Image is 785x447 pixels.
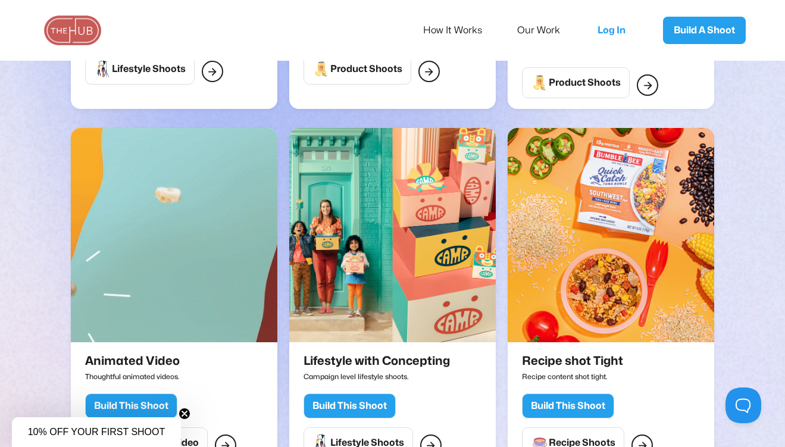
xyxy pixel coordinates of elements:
[112,63,186,75] div: Lifestyle Shoots
[202,61,223,82] a: 
[304,390,396,418] a: Build This Shoot
[517,18,576,43] a: Our Work
[304,368,455,385] p: Campaign level lifestyle shoots.
[522,368,628,385] p: Recipe content shot tight.
[508,128,714,354] a: Recipe shot Tight
[637,74,658,96] a: 
[330,63,402,75] div: Product Shoots
[522,390,614,418] a: Build This Shoot
[85,368,185,385] p: Thoughtful animated videos.
[12,417,181,447] div: 10% OFF YOUR FIRST SHOOTClose teaser
[531,74,549,92] img: Product Shoots
[85,354,180,368] h2: Animated Video
[94,60,112,78] img: Lifestyle Shoots
[508,128,714,342] img: Recipe shot Tight
[418,61,440,82] a: 
[312,400,387,412] div: Build This Shoot
[179,408,190,420] button: Close teaser
[208,64,217,79] div: 
[423,18,498,43] a: How It Works
[94,400,168,412] div: Build This Shoot
[85,390,177,418] a: Build This Shoot
[725,387,761,423] iframe: Toggle Customer Support
[312,60,330,78] img: Product Shoots
[71,128,277,342] img: Animated Video
[586,11,645,50] a: Log In
[71,128,277,354] a: Animated Video
[663,17,746,44] a: Build A Shoot
[531,400,605,412] div: Build This Shoot
[549,77,621,89] div: Product Shoots
[28,427,165,437] span: 10% OFF YOUR FIRST SHOOT
[304,354,450,368] h2: Lifestyle with Concepting
[289,128,496,342] img: Lifestyle with Concepting
[289,128,496,354] a: Lifestyle with Concepting
[424,64,433,79] div: 
[522,354,623,368] h2: Recipe shot Tight
[643,77,652,93] div: 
